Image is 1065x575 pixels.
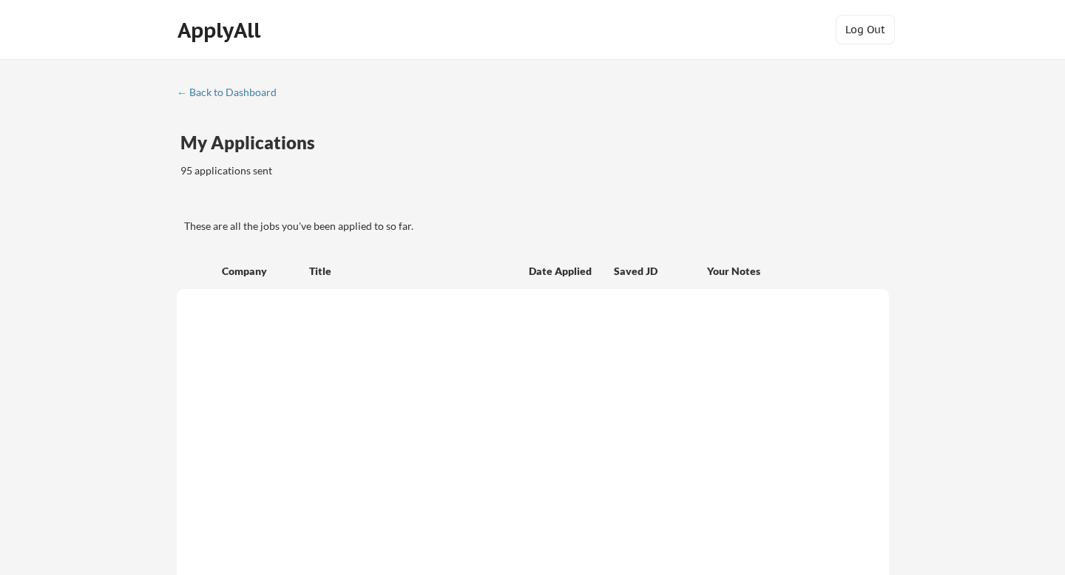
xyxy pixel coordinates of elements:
[614,257,707,284] div: Saved JD
[184,219,889,234] div: These are all the jobs you've been applied to so far.
[180,134,327,152] div: My Applications
[177,18,265,43] div: ApplyAll
[707,264,876,279] div: Your Notes
[177,86,288,101] a: ← Back to Dashboard
[222,264,296,279] div: Company
[177,87,288,98] div: ← Back to Dashboard
[180,190,277,205] div: These are all the jobs you've been applied to so far.
[836,15,895,44] button: Log Out
[180,163,467,178] div: 95 applications sent
[288,190,396,205] div: These are job applications we think you'd be a good fit for, but couldn't apply you to automatica...
[309,264,515,279] div: Title
[529,264,594,279] div: Date Applied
